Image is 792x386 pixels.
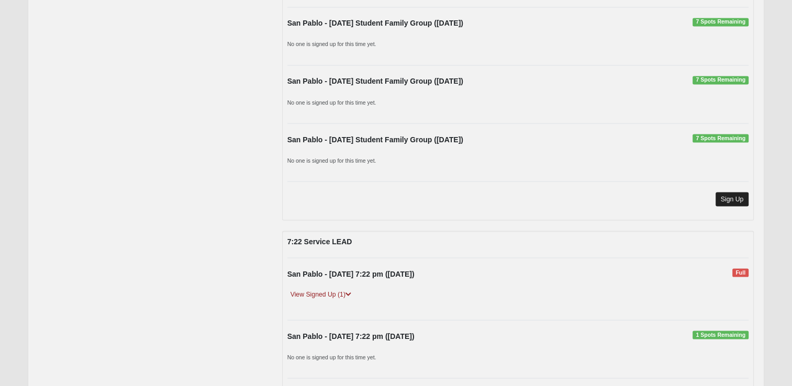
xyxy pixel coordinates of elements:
[287,237,352,245] strong: 7:22 Service LEAD
[287,41,376,47] small: No one is signed up for this time yet.
[693,18,749,26] span: 7 Spots Remaining
[693,331,749,339] span: 1 Spots Remaining
[287,19,463,27] strong: San Pablo - [DATE] Student Family Group ([DATE])
[732,268,749,277] span: Full
[287,332,415,340] strong: San Pablo - [DATE] 7:22 pm ([DATE])
[287,269,415,278] strong: San Pablo - [DATE] 7:22 pm ([DATE])
[287,289,354,300] a: View Signed Up (1)
[716,192,749,206] a: Sign Up
[287,99,376,105] small: No one is signed up for this time yet.
[287,354,376,360] small: No one is signed up for this time yet.
[693,134,749,142] span: 7 Spots Remaining
[287,157,376,163] small: No one is signed up for this time yet.
[287,77,463,85] strong: San Pablo - [DATE] Student Family Group ([DATE])
[287,135,463,143] strong: San Pablo - [DATE] Student Family Group ([DATE])
[693,76,749,84] span: 7 Spots Remaining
